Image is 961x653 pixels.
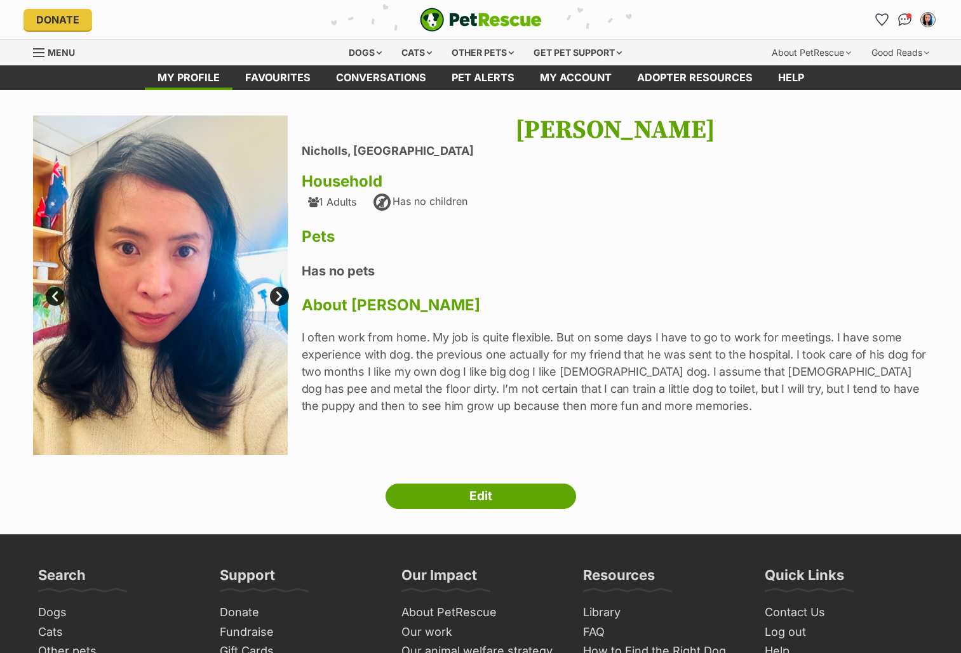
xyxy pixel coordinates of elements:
[420,8,542,32] a: PetRescue
[578,603,747,623] a: Library
[232,65,323,90] a: Favourites
[270,287,289,306] a: Next
[525,40,631,65] div: Get pet support
[33,115,288,456] img: uahaf8d0tiqztfkbgoeq.jpg
[578,623,747,642] a: FAQ
[302,145,929,158] li: Nicholls, [GEOGRAPHIC_DATA]
[302,329,929,414] p: I often work from home. My job is quite flexible. But on some days I have to go to work for meeti...
[443,40,523,65] div: Other pets
[396,603,565,623] a: About PetRescue
[215,623,384,642] a: Fundraise
[439,65,527,90] a: Pet alerts
[765,65,817,90] a: Help
[302,115,929,145] h1: [PERSON_NAME]
[302,263,929,279] h4: Has no pets
[401,566,477,591] h3: Our Impact
[760,603,929,623] a: Contact Us
[33,623,202,642] a: Cats
[872,10,938,30] ul: Account quick links
[420,8,542,32] img: logo-e224e6f780fb5917bec1dbf3a21bbac754714ae5b6737aabdf751b685950b380.svg
[863,40,938,65] div: Good Reads
[393,40,441,65] div: Cats
[33,40,84,63] a: Menu
[145,65,232,90] a: My profile
[396,623,565,642] a: Our work
[372,192,467,213] div: Has no children
[527,65,624,90] a: My account
[308,196,356,208] div: 1 Adults
[922,13,934,26] img: SY Ho profile pic
[302,173,929,190] h3: Household
[583,566,655,591] h3: Resources
[302,296,929,314] h3: About [PERSON_NAME]
[765,566,844,591] h3: Quick Links
[301,115,556,371] img: yjqcdelox3ruxnpx4eep.jpg
[220,566,275,591] h3: Support
[33,603,202,623] a: Dogs
[386,484,576,509] a: Edit
[872,10,892,30] a: Favourites
[624,65,765,90] a: Adopter resources
[302,228,929,246] h3: Pets
[763,40,860,65] div: About PetRescue
[760,623,929,642] a: Log out
[24,9,92,30] a: Donate
[48,47,75,58] span: Menu
[46,287,65,306] a: Prev
[918,10,938,30] button: My account
[38,566,86,591] h3: Search
[895,10,915,30] a: Conversations
[898,13,911,26] img: chat-41dd97257d64d25036548639549fe6c8038ab92f7586957e7f3b1b290dea8141.svg
[340,40,391,65] div: Dogs
[215,603,384,623] a: Donate
[323,65,439,90] a: conversations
